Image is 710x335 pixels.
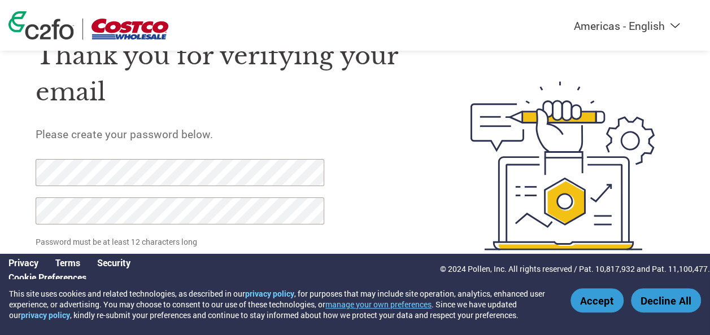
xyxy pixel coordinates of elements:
[9,288,554,320] div: This site uses cookies and related technologies, as described in our , for purposes that may incl...
[440,263,710,275] p: © 2024 Pollen, Inc. All rights reserved / Pat. 10,817,932 and Pat. 11,100,477.
[55,257,80,268] a: Terms
[570,288,624,312] button: Accept
[97,257,130,268] a: Security
[36,38,419,111] h1: Thank you for verifying your email
[631,288,701,312] button: Decline All
[451,21,674,310] img: create-password
[8,11,74,39] img: c2fo logo
[36,236,327,248] p: Password must be at least 12 characters long
[21,310,70,320] a: privacy policy
[245,288,294,299] a: privacy policy
[8,271,86,283] a: Cookie Preferences, opens a dedicated popup modal window
[325,299,432,310] button: manage your own preferences
[8,257,38,268] a: Privacy
[92,19,168,39] img: Costco
[36,127,419,141] h5: Please create your password below.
